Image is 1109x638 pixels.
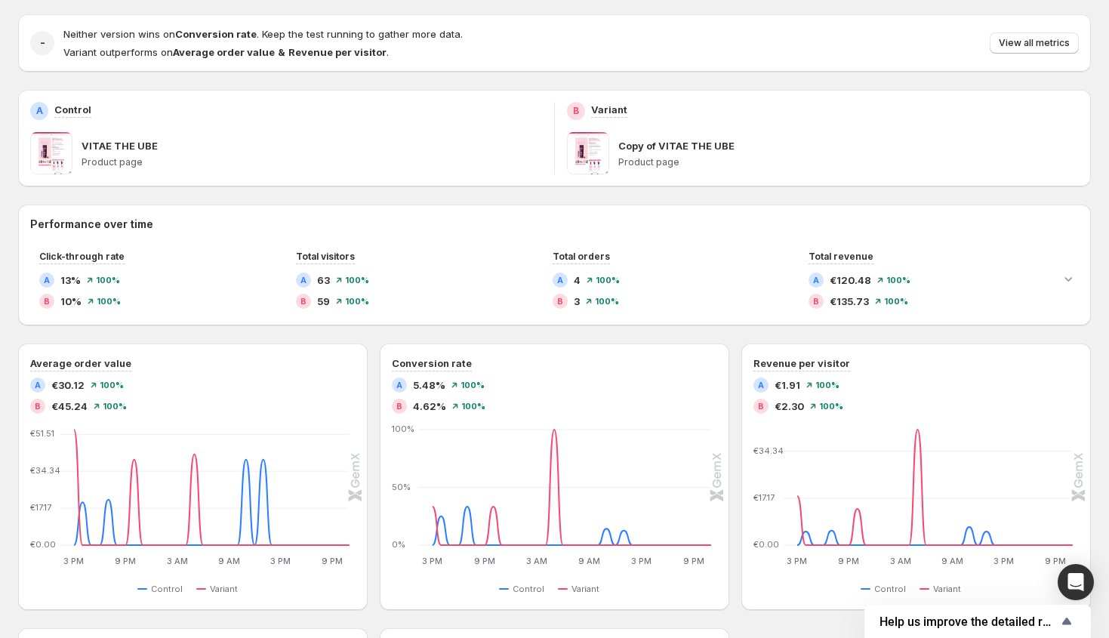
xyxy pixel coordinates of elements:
span: Variant [571,583,599,595]
span: Control [151,583,183,595]
text: €34.34 [30,465,60,476]
h3: Average order value [30,356,131,371]
h3: Revenue per visitor [753,356,850,371]
span: 13% [60,273,81,288]
strong: & [278,46,285,58]
text: €0.00 [30,539,56,550]
p: Control [54,102,91,117]
h2: B [300,297,307,306]
span: 59 [317,294,330,309]
text: 9 PM [838,556,859,566]
span: Total revenue [809,251,873,262]
span: 100 % [345,297,369,306]
text: 3 PM [270,556,291,566]
h2: Performance over time [30,217,1079,232]
span: 100 % [100,381,124,390]
span: 4.62% [413,399,446,414]
span: 10% [60,294,82,309]
h2: B [396,402,402,411]
span: Variant [933,583,961,595]
button: Control [499,580,550,598]
h2: - [40,35,45,51]
text: €34.34 [753,445,784,456]
span: 100 % [461,381,485,390]
h2: A [557,276,563,285]
span: 100 % [596,276,620,285]
h2: A [813,276,819,285]
text: 3 PM [63,556,84,566]
h2: B [813,297,819,306]
span: Control [874,583,906,595]
h2: A [35,381,41,390]
span: 100 % [97,297,121,306]
span: 100 % [595,297,619,306]
span: Total orders [553,251,610,262]
button: Expand chart [1058,268,1079,289]
span: Variant outperforms on . [63,46,389,58]
span: €45.24 [51,399,88,414]
p: Product page [618,156,1079,168]
text: 9 AM [218,556,240,566]
span: 100 % [103,402,127,411]
button: Control [861,580,912,598]
span: View all metrics [999,37,1070,49]
button: Control [137,580,189,598]
span: €135.73 [830,294,869,309]
span: €1.91 [775,378,800,393]
h2: B [35,402,41,411]
p: Copy of VITAE THE UBE [618,138,735,153]
text: 3 PM [993,556,1014,566]
span: 100 % [96,276,120,285]
text: 9 AM [578,556,600,566]
text: 3 PM [631,556,652,566]
h2: B [758,402,764,411]
span: 5.48% [413,378,445,393]
strong: Average order value [173,46,275,58]
span: Control [513,583,544,595]
span: Total visitors [296,251,355,262]
button: Variant [558,580,605,598]
text: 0% [392,539,405,550]
span: 3 [574,294,580,309]
h2: B [44,297,50,306]
p: Variant [591,102,627,117]
img: Copy of VITAE THE UBE [567,132,609,174]
span: 4 [574,273,581,288]
text: 9 PM [115,556,136,566]
button: Variant [196,580,244,598]
div: Open Intercom Messenger [1058,564,1094,600]
strong: Conversion rate [175,28,257,40]
text: 9 PM [1045,556,1066,566]
text: 3 AM [167,556,188,566]
h3: Conversion rate [392,356,472,371]
text: 3 AM [526,556,547,566]
p: Product page [82,156,542,168]
h2: A [44,276,50,285]
text: €51.51 [30,428,54,439]
text: €0.00 [753,539,779,550]
h2: B [557,297,563,306]
span: €2.30 [775,399,804,414]
span: Variant [210,583,238,595]
text: €17.17 [753,492,775,503]
span: Help us improve the detailed report for A/B campaigns [879,615,1058,629]
span: €30.12 [51,378,85,393]
h2: A [36,105,43,117]
span: 63 [317,273,330,288]
text: 9 AM [941,556,963,566]
text: 9 PM [322,556,343,566]
text: 3 PM [422,556,442,566]
text: 50% [392,482,411,492]
h2: B [573,105,579,117]
text: 9 PM [474,556,495,566]
button: Variant [920,580,967,598]
button: View all metrics [990,32,1079,54]
span: 100 % [819,402,843,411]
text: 3 PM [787,556,807,566]
text: €17.17 [30,502,51,513]
span: 100 % [345,276,369,285]
span: Click-through rate [39,251,125,262]
strong: Revenue per visitor [288,46,387,58]
span: 100 % [815,381,839,390]
span: 100 % [884,297,908,306]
